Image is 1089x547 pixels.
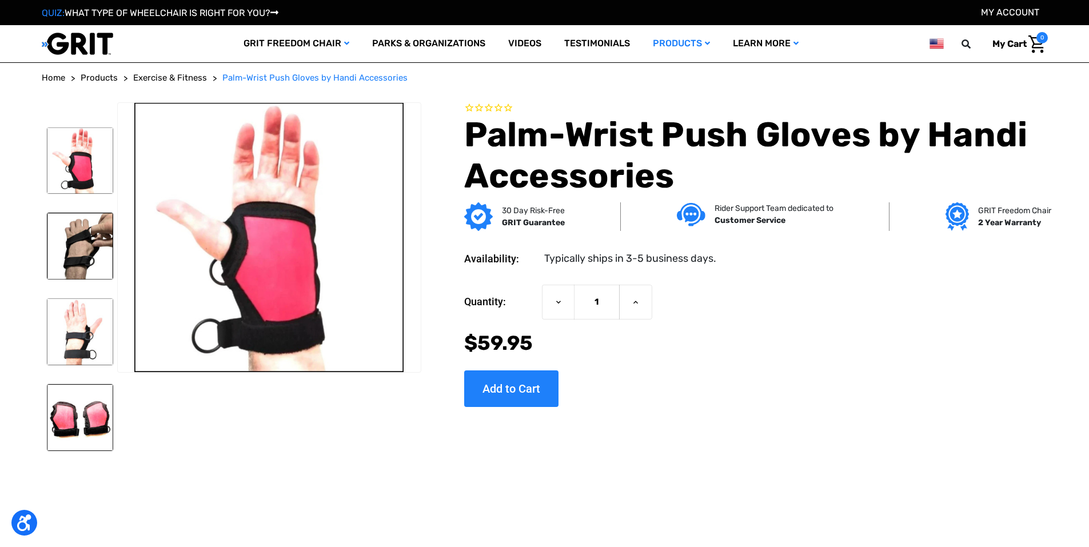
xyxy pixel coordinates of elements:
span: Home [42,73,65,83]
img: Palm-Wrist Push Gloves by Handi Accessories [118,103,420,372]
strong: 2 Year Warranty [978,218,1041,227]
img: Cart [1028,35,1045,53]
span: 0 [1036,32,1048,43]
img: GRIT Guarantee [464,202,493,231]
img: Customer service [677,203,705,226]
span: Products [81,73,118,83]
a: Palm-Wrist Push Gloves by Handi Accessories [222,71,408,85]
span: $59.95 [464,331,533,355]
p: Rider Support Team dedicated to [715,202,833,214]
strong: GRIT Guarantee [502,218,565,227]
input: Add to Cart [464,370,559,407]
span: My Cart [992,38,1027,49]
a: Parks & Organizations [361,25,497,62]
h1: Palm-Wrist Push Gloves by Handi Accessories [464,114,1048,197]
a: Products [81,71,118,85]
nav: Breadcrumb [42,71,1048,85]
img: Palm-Wrist Push Gloves by Handi Accessories [47,213,114,280]
img: Grit freedom [946,202,969,231]
a: Products [641,25,721,62]
p: 30 Day Risk-Free [502,205,565,217]
span: QUIZ: [42,7,65,18]
span: Palm-Wrist Push Gloves by Handi Accessories [222,73,408,83]
img: Palm-Wrist Push Gloves by Handi Accessories [47,384,114,451]
a: Cart with 0 items [984,32,1048,56]
a: Videos [497,25,553,62]
img: GRIT All-Terrain Wheelchair and Mobility Equipment [42,32,113,55]
iframe: Tidio Chat [1030,473,1084,527]
input: Search [967,32,984,56]
a: Home [42,71,65,85]
span: Rated 0.0 out of 5 stars 0 reviews [464,102,1048,115]
a: QUIZ:WHAT TYPE OF WHEELCHAIR IS RIGHT FOR YOU? [42,7,278,18]
img: Palm-Wrist Push Gloves by Handi Accessories [47,298,114,365]
a: Testimonials [553,25,641,62]
dt: Availability: [464,251,536,266]
p: GRIT Freedom Chair [978,205,1051,217]
label: Quantity: [464,285,536,319]
img: Palm-Wrist Push Gloves by Handi Accessories [47,127,114,194]
a: GRIT Freedom Chair [232,25,361,62]
a: Learn More [721,25,810,62]
span: Exercise & Fitness [133,73,207,83]
a: Account [981,7,1039,18]
a: Exercise & Fitness [133,71,207,85]
dd: Typically ships in 3-5 business days. [544,251,716,266]
strong: Customer Service [715,215,785,225]
img: us.png [930,37,943,51]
